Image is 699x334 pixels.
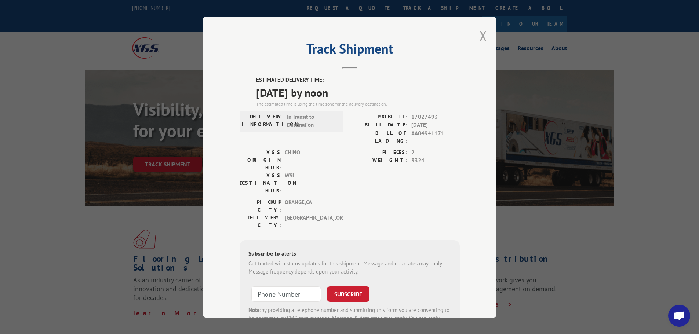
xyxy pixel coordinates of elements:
[350,121,408,129] label: BILL DATE:
[287,113,336,129] span: In Transit to Destination
[256,100,460,107] div: The estimated time is using the time zone for the delivery destination.
[248,306,451,331] div: by providing a telephone number and submitting this form you are consenting to be contacted by SM...
[411,113,460,121] span: 17027493
[411,148,460,157] span: 2
[248,249,451,259] div: Subscribe to alerts
[285,198,334,213] span: ORANGE , CA
[248,259,451,276] div: Get texted with status updates for this shipment. Message and data rates may apply. Message frequ...
[285,148,334,171] span: CHINO
[242,113,283,129] label: DELIVERY INFORMATION:
[411,121,460,129] span: [DATE]
[350,157,408,165] label: WEIGHT:
[240,171,281,194] label: XGS DESTINATION HUB:
[256,84,460,100] span: [DATE] by noon
[240,213,281,229] label: DELIVERY CITY:
[411,129,460,144] span: AA04941171
[350,148,408,157] label: PIECES:
[240,44,460,58] h2: Track Shipment
[256,76,460,84] label: ESTIMATED DELIVERY TIME:
[479,26,487,45] button: Close modal
[240,148,281,171] label: XGS ORIGIN HUB:
[285,213,334,229] span: [GEOGRAPHIC_DATA] , OR
[251,286,321,301] input: Phone Number
[350,113,408,121] label: PROBILL:
[240,198,281,213] label: PICKUP CITY:
[327,286,369,301] button: SUBSCRIBE
[350,129,408,144] label: BILL OF LADING:
[285,171,334,194] span: WSL
[668,305,690,327] div: Open chat
[411,157,460,165] span: 3324
[248,306,261,313] strong: Note:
